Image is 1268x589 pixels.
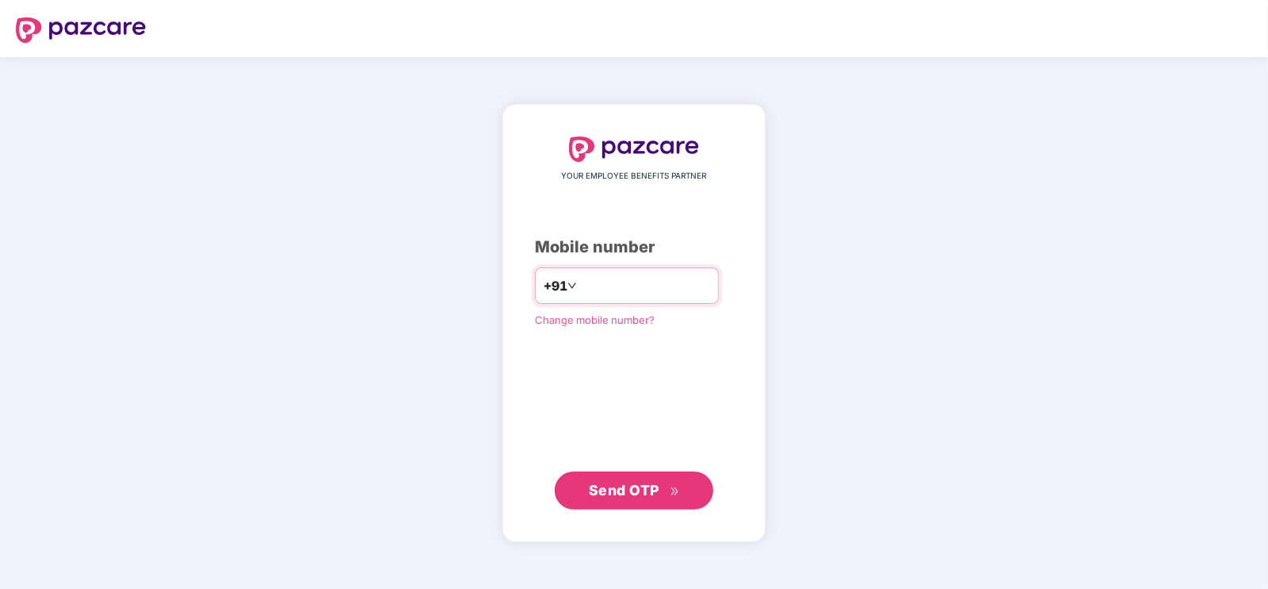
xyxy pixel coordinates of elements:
[567,281,577,291] span: down
[535,235,733,260] div: Mobile number
[555,472,713,510] button: Send OTPdouble-right
[544,276,567,296] span: +91
[670,487,680,497] span: double-right
[16,17,146,43] img: logo
[535,314,655,326] a: Change mobile number?
[569,137,699,162] img: logo
[589,482,659,499] span: Send OTP
[562,170,707,183] span: YOUR EMPLOYEE BENEFITS PARTNER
